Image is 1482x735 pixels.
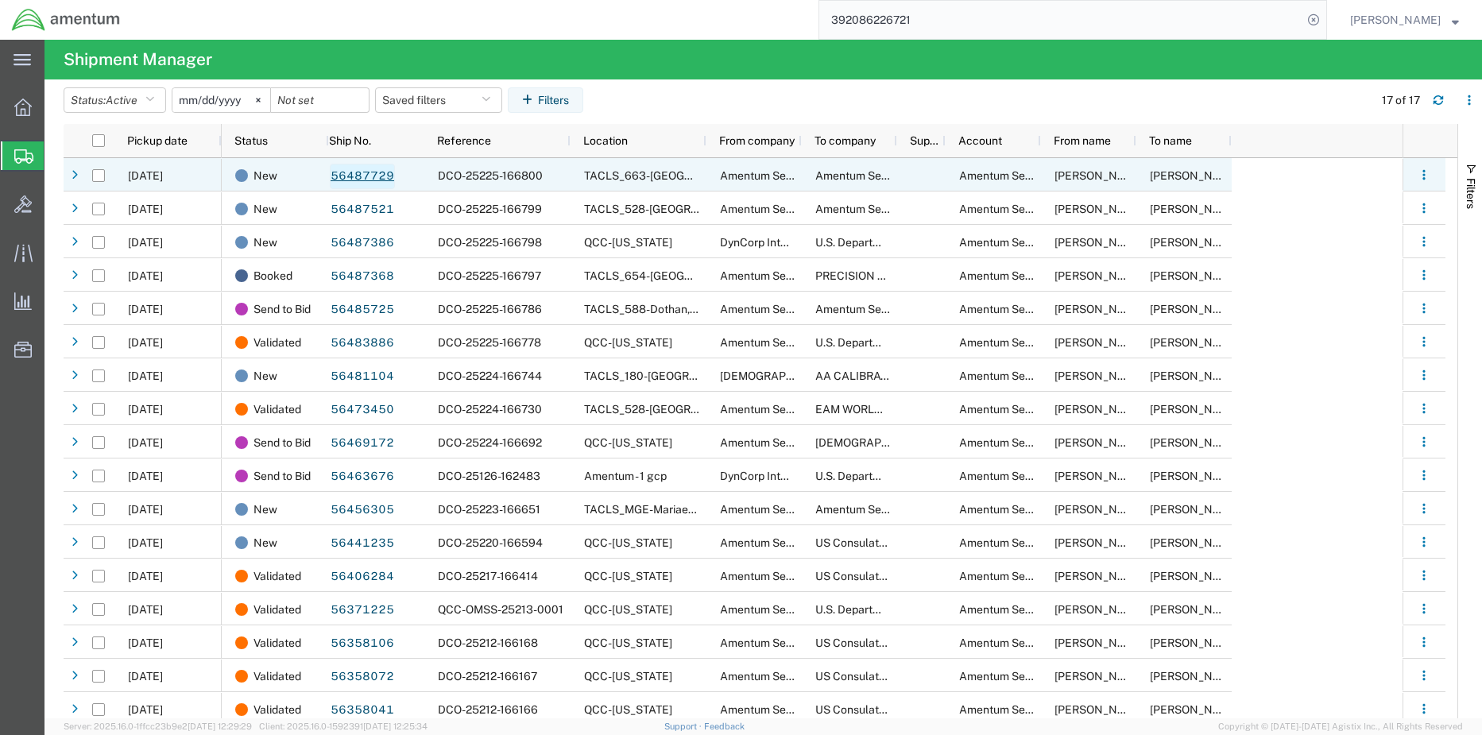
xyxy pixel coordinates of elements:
span: Amentum Services, Inc [959,603,1076,616]
span: QCC-Texas [584,336,672,349]
a: 56487386 [330,230,395,256]
span: Jason Martin [1054,236,1145,249]
span: 08/12/2025 [128,403,163,416]
span: EAM WORLDWIDE [815,403,911,416]
span: Client: 2025.16.0-1592391 [259,721,428,731]
span: Amentum Services, Inc [959,703,1076,716]
span: Kajuan Barnwell [1054,203,1145,215]
span: 08/14/2025 [128,303,163,315]
a: 56485725 [330,297,395,323]
span: Amentum - 1 gcp [584,470,667,482]
span: 08/05/2025 [128,570,163,582]
span: TACLS_663-Boise, ID [584,169,882,182]
span: Nathan Dick [1150,303,1240,315]
span: Amentum Services, Inc. [815,303,934,315]
span: DCO-25217-166414 [438,570,538,582]
span: DCO-25224-166744 [438,369,542,382]
span: Validated [253,693,301,726]
span: Validated [253,326,301,359]
span: Amentum Services, Inc. [815,503,934,516]
span: Amentum Services, Inc. [720,269,839,282]
span: KETAN DESAI [1150,269,1240,282]
span: U.S. Department of State [815,603,942,616]
a: 56441235 [330,531,395,556]
span: DOROTHY J WHITE [1150,369,1240,382]
span: New [253,526,277,559]
input: Not set [172,88,270,112]
span: Reference [437,134,491,147]
span: TACLS_528-Los Alamitos, CA [584,203,881,215]
span: Amentum Services, Inc. [720,570,839,582]
span: 08/13/2025 [128,336,163,349]
span: QCC-Texas [584,436,672,449]
h4: Shipment Manager [64,40,212,79]
span: US Consulate General [815,670,928,683]
span: From company [719,134,795,147]
span: U.S. Army [720,369,873,382]
span: Amentum Services, Inc. [720,536,839,549]
span: Amentum Services, Inc. [815,169,934,182]
span: US Consulate General [815,703,928,716]
span: Send to Bid [253,426,311,459]
button: Status:Active [64,87,166,113]
span: DCO-25220-166594 [438,536,543,549]
span: Validated [253,559,301,593]
span: 08/19/2025 [128,436,163,449]
input: Not set [271,88,369,112]
span: Charles A. Davis [1150,236,1240,249]
span: Amentum Services, Inc [959,269,1076,282]
span: 07/31/2025 [128,636,163,649]
span: New [253,159,277,192]
span: TACLS_588-Dothan, AL [584,303,806,315]
span: Rebecca Thorstenson [1350,11,1441,29]
input: Search for shipment number, reference number [819,1,1302,39]
span: 07/31/2025 [128,703,163,716]
a: 56483886 [330,331,395,356]
span: 08/12/2025 [128,503,163,516]
span: 08/13/2025 [128,203,163,215]
span: Amentum Services, Inc [959,636,1076,649]
span: DCO-25212-166166 [438,703,538,716]
span: Amentum Services, Inc. [720,670,839,683]
span: QCC-Texas [584,236,672,249]
span: DCO-25225-166786 [438,303,542,315]
span: DCO-25225-166800 [438,169,543,182]
a: 56358041 [330,698,395,723]
span: Active [106,94,137,106]
span: DCO-25224-166730 [438,403,542,416]
span: Amentum Services, Inc. [720,636,839,649]
span: Chandran Shailesh [1150,703,1240,716]
span: Jason Martin [1054,636,1145,649]
div: 17 of 17 [1382,92,1420,109]
span: Dennis McNamara [1150,503,1240,516]
span: Server: 2025.16.0-1ffcc23b9e2 [64,721,252,731]
span: New [253,192,277,226]
span: 08/14/2025 [128,269,163,282]
span: DynCorp International LLC [720,236,855,249]
span: DCO-25225-166799 [438,203,542,215]
span: DCO-25224-166692 [438,436,542,449]
a: 56473450 [330,397,395,423]
span: Annan Gichimu [1150,570,1240,582]
span: 08/01/2025 [128,670,163,683]
span: TACLS_MGE-Mariaetta, GA [584,503,820,516]
span: US Consulate General [815,570,928,582]
span: Amentum Services, Inc. [720,203,839,215]
span: Shailesh Chandran [1150,536,1240,549]
span: Amentum Services, Inc. [720,336,839,349]
span: Status [234,134,268,147]
span: 08/13/2025 [128,236,163,249]
span: 08/01/2025 [128,603,163,616]
a: 56371225 [330,598,395,623]
span: Robert Myers [1054,269,1145,282]
span: Jason Martin [1054,703,1145,716]
span: To company [815,134,876,147]
span: Validated [253,393,301,426]
span: Amentum Services, Inc [959,470,1076,482]
span: Amentum Services, Inc [959,369,1076,382]
span: PRECISION ACCESSORIES AND INSTRUMENTS [815,269,1064,282]
span: Rebecca Thorstenson [1054,436,1145,449]
span: Harold Carney [1054,369,1145,382]
span: [DATE] 12:25:34 [363,721,428,731]
span: Validated [253,626,301,660]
